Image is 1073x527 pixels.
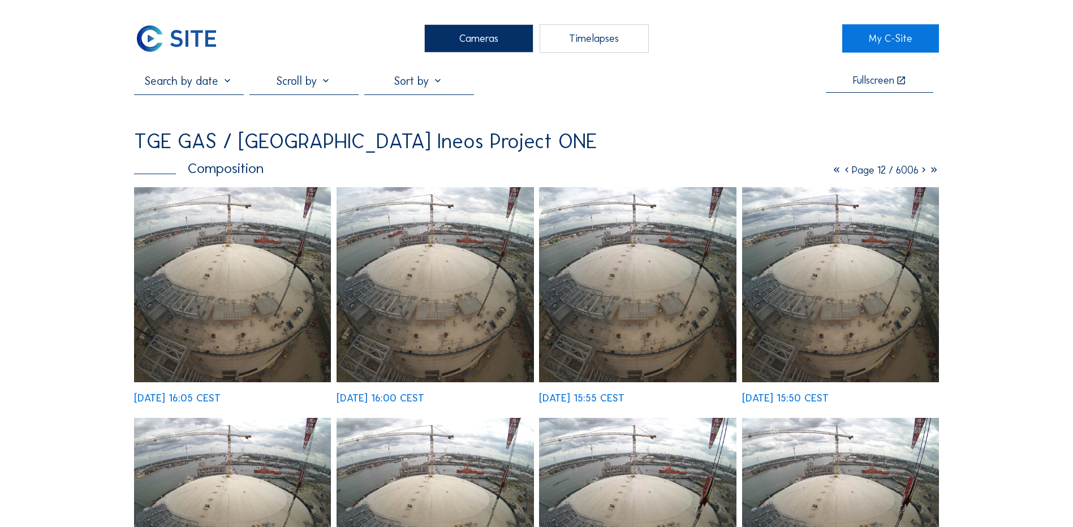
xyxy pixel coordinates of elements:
a: My C-Site [842,24,939,53]
a: C-SITE Logo [134,24,231,53]
img: image_52829289 [539,187,736,382]
div: Cameras [424,24,533,53]
img: image_52829470 [337,187,533,382]
div: Fullscreen [853,75,894,86]
div: [DATE] 16:05 CEST [134,393,221,403]
div: TGE GAS / [GEOGRAPHIC_DATA] Ineos Project ONE [134,131,597,152]
img: C-SITE Logo [134,24,218,53]
div: [DATE] 15:55 CEST [539,393,624,403]
img: image_52829645 [134,187,331,382]
div: [DATE] 15:50 CEST [742,393,829,403]
input: Search by date 󰅀 [134,74,243,88]
div: Composition [134,161,264,175]
img: image_52829230 [742,187,939,382]
span: Page 12 / 6006 [852,164,919,176]
div: [DATE] 16:00 CEST [337,393,424,403]
div: Timelapses [540,24,649,53]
